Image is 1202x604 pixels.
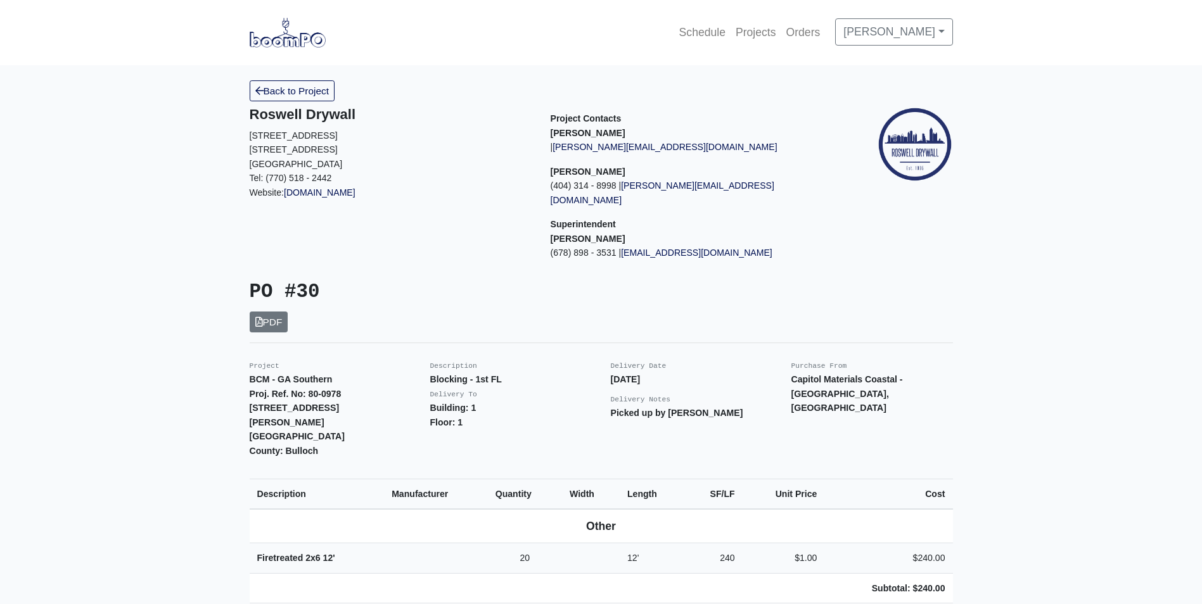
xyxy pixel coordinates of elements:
strong: Picked up by [PERSON_NAME] [611,408,743,418]
a: [PERSON_NAME][EMAIL_ADDRESS][DOMAIN_NAME] [551,180,774,205]
a: Projects [731,18,781,46]
small: Delivery To [430,391,477,398]
p: (678) 898 - 3531 | [551,246,833,260]
span: 12' [323,553,335,563]
h3: PO #30 [250,280,592,304]
a: Schedule [674,18,731,46]
img: boomPO [250,18,326,47]
small: Project [250,362,279,370]
a: PDF [250,311,288,332]
a: [EMAIL_ADDRESS][DOMAIN_NAME] [621,248,772,258]
strong: County: Bulloch [250,446,319,456]
th: Length [620,479,685,509]
th: Manufacturer [384,479,488,509]
a: Orders [781,18,826,46]
strong: Proj. Ref. No: 80-0978 [250,389,342,399]
th: Description [250,479,385,509]
h5: Roswell Drywall [250,106,532,123]
div: Website: [250,106,532,199]
strong: Firetreated 2x6 [257,553,335,563]
strong: [GEOGRAPHIC_DATA] [250,431,345,441]
a: [PERSON_NAME] [835,18,952,45]
td: 240 [684,543,742,574]
p: Tel: (770) 518 - 2442 [250,171,532,186]
strong: [DATE] [611,374,641,384]
p: [STREET_ADDRESS] [250,129,532,143]
td: 20 [488,543,562,574]
p: Capitol Materials Coastal - [GEOGRAPHIC_DATA], [GEOGRAPHIC_DATA] [791,372,953,415]
a: [DOMAIN_NAME] [284,187,355,198]
strong: BCM - GA Southern [250,374,333,384]
a: [PERSON_NAME][EMAIL_ADDRESS][DOMAIN_NAME] [553,142,777,152]
th: SF/LF [684,479,742,509]
a: Back to Project [250,80,335,101]
small: Description [430,362,477,370]
p: (404) 314 - 8998 | [551,179,833,207]
th: Width [562,479,620,509]
small: Purchase From [791,362,847,370]
strong: [PERSON_NAME] [551,167,625,177]
td: $240.00 [824,543,952,574]
span: Superintendent [551,219,616,229]
strong: [PERSON_NAME] [551,128,625,138]
td: $1.00 [743,543,825,574]
small: Delivery Notes [611,396,671,403]
p: [GEOGRAPHIC_DATA] [250,157,532,172]
th: Cost [824,479,952,509]
strong: Blocking - 1st FL [430,374,502,384]
span: Project Contacts [551,113,622,123]
strong: Building: 1 [430,403,476,413]
b: Other [586,520,616,532]
p: [STREET_ADDRESS] [250,142,532,157]
th: Quantity [488,479,562,509]
th: Unit Price [743,479,825,509]
span: 12' [627,553,639,563]
strong: Floor: 1 [430,417,463,427]
strong: [STREET_ADDRESS][PERSON_NAME] [250,403,340,427]
small: Delivery Date [611,362,667,370]
td: Subtotal: $240.00 [824,573,952,603]
strong: [PERSON_NAME] [551,234,625,244]
p: | [551,140,833,154]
